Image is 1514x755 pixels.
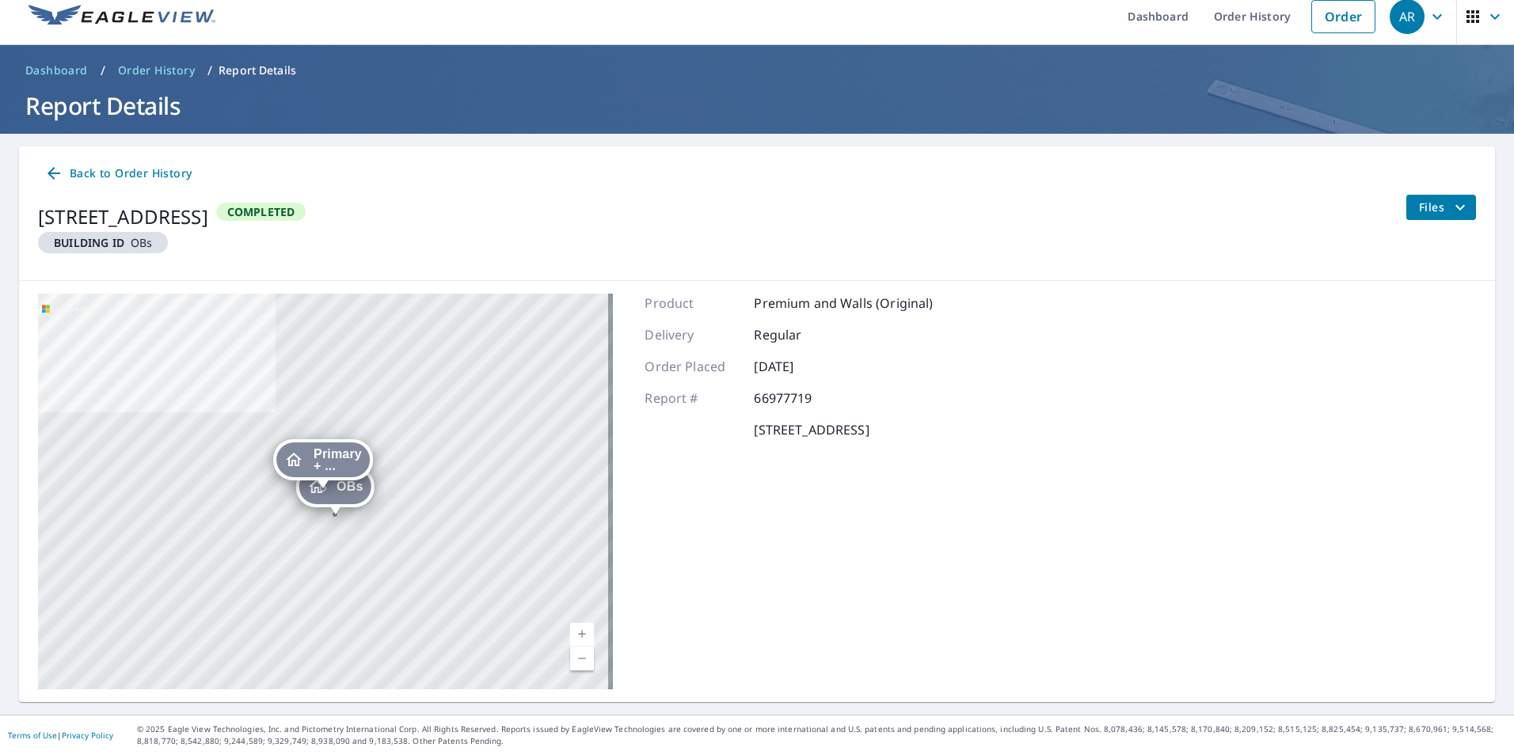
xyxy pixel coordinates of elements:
[118,63,195,78] span: Order History
[101,61,105,80] li: /
[218,204,305,219] span: Completed
[754,294,933,313] p: Premium and Walls (Original)
[62,730,113,741] a: Privacy Policy
[8,730,57,741] a: Terms of Use
[19,89,1495,122] h1: Report Details
[645,389,740,408] p: Report #
[754,389,849,408] p: 66977719
[137,723,1506,747] p: © 2025 Eagle View Technologies, Inc. and Pictometry International Corp. All Rights Reserved. Repo...
[1406,195,1476,220] button: filesDropdownBtn-66977719
[19,58,1495,83] nav: breadcrumb
[645,294,740,313] p: Product
[754,325,849,344] p: Regular
[754,357,849,376] p: [DATE]
[44,164,192,184] span: Back to Order History
[754,420,869,439] p: [STREET_ADDRESS]
[54,235,124,250] em: Building ID
[1419,198,1470,217] span: Files
[337,480,363,492] span: OBs
[645,325,740,344] p: Delivery
[38,159,198,188] a: Back to Order History
[219,63,296,78] p: Report Details
[207,61,212,80] li: /
[29,5,215,28] img: EV Logo
[570,647,594,670] a: Current Level 17, Zoom Out
[25,63,88,78] span: Dashboard
[273,439,373,488] div: Dropped pin, building Primary + OBs, Residential property, 24860 County Road 73 Calhan, CO 80808
[112,58,201,83] a: Order History
[570,623,594,647] a: Current Level 17, Zoom In
[314,448,362,472] span: Primary + ...
[645,357,740,376] p: Order Placed
[44,235,162,250] span: OBs
[296,466,374,515] div: Dropped pin, building OBs, Residential property, 24860 County Road 73 Calhan, CO 80808
[19,58,94,83] a: Dashboard
[8,730,113,740] p: |
[38,203,208,231] div: [STREET_ADDRESS]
